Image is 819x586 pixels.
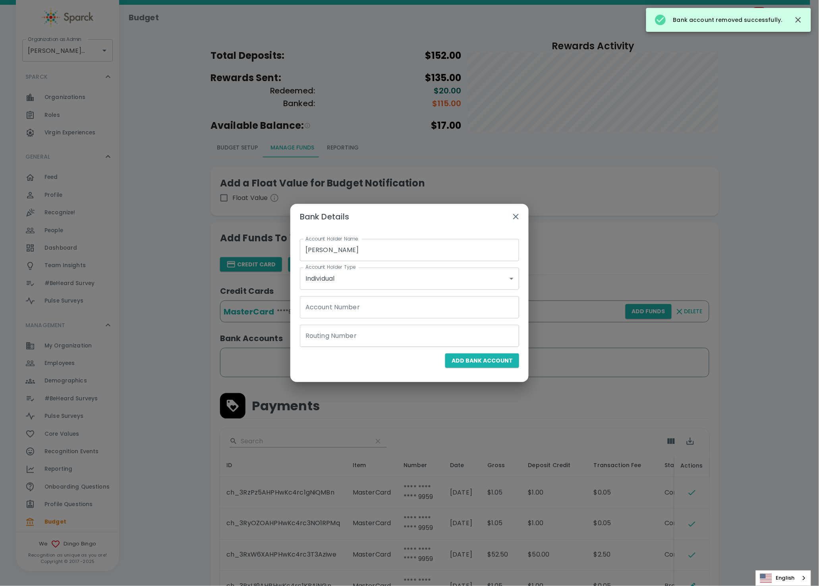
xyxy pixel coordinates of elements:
div: Individual [300,268,519,290]
div: Language [756,570,811,586]
a: English [756,571,811,586]
label: Account Holder Type [305,264,356,271]
button: Add Bank Account [445,353,519,368]
h2: Bank Details [290,204,529,229]
aside: Language selected: English [756,570,811,586]
span: Add Bank Account [452,356,513,366]
div: Bank account removed successfully. [654,10,782,29]
label: Account Holder Name [305,235,358,242]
